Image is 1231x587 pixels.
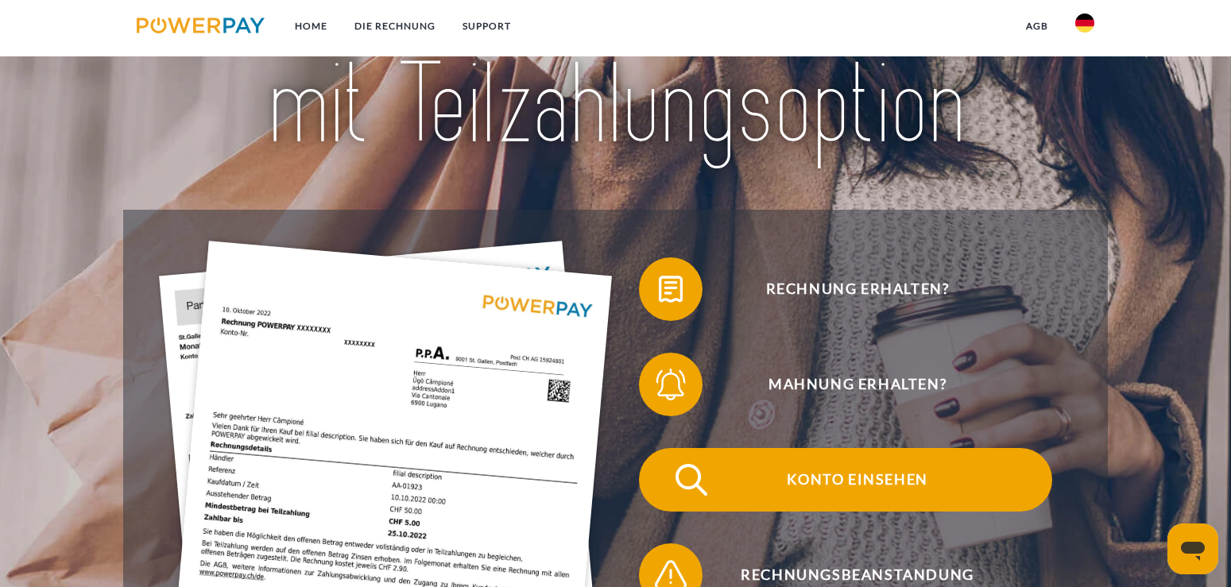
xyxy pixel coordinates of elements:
[137,17,265,33] img: logo-powerpay.svg
[663,257,1052,321] span: Rechnung erhalten?
[449,12,525,41] a: SUPPORT
[651,269,691,309] img: qb_bill.svg
[639,448,1052,512] button: Konto einsehen
[663,448,1052,512] span: Konto einsehen
[651,365,691,404] img: qb_bell.svg
[281,12,341,41] a: Home
[1075,14,1094,33] img: de
[639,353,1052,416] button: Mahnung erhalten?
[1012,12,1062,41] a: agb
[341,12,449,41] a: DIE RECHNUNG
[672,460,711,500] img: qb_search.svg
[1167,523,1218,574] iframe: Schaltfläche zum Öffnen des Messaging-Fensters
[639,257,1052,321] button: Rechnung erhalten?
[663,353,1052,416] span: Mahnung erhalten?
